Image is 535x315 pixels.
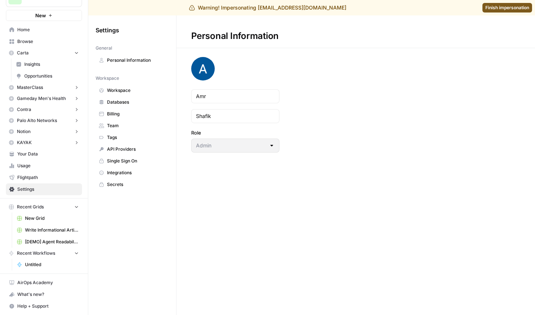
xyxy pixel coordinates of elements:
[6,104,82,115] button: Contra
[35,12,46,19] span: New
[17,162,79,169] span: Usage
[17,26,79,33] span: Home
[17,139,32,146] span: KAYAK
[107,169,165,176] span: Integrations
[14,236,82,248] a: [DEMO] Agent Readability
[96,54,169,66] a: Personal Information
[17,117,57,124] span: Palo Alto Networks
[96,96,169,108] a: Databases
[189,4,346,11] div: Warning! Impersonating [EMAIL_ADDRESS][DOMAIN_NAME]
[96,179,169,190] a: Secrets
[96,108,169,120] a: Billing
[191,57,215,80] img: avatar
[6,148,82,160] a: Your Data
[14,224,82,236] a: Write Informational Article
[17,95,66,102] span: Gameday Men's Health
[6,172,82,183] a: Flightpath
[6,93,82,104] button: Gameday Men's Health
[107,57,165,64] span: Personal Information
[14,259,82,271] a: Untitled
[17,279,79,286] span: AirOps Academy
[6,277,82,289] a: AirOps Academy
[6,248,82,259] button: Recent Workflows
[6,115,82,126] button: Palo Alto Networks
[482,3,532,12] a: Finish impersonation
[96,155,169,167] a: Single Sign On
[6,47,82,58] button: Carta
[6,160,82,172] a: Usage
[13,70,82,82] a: Opportunities
[17,186,79,193] span: Settings
[107,158,165,164] span: Single Sign On
[6,36,82,47] a: Browse
[17,303,79,309] span: Help + Support
[17,151,79,157] span: Your Data
[6,183,82,195] a: Settings
[25,239,79,245] span: [DEMO] Agent Readability
[17,204,44,210] span: Recent Grids
[96,85,169,96] a: Workspace
[107,181,165,188] span: Secrets
[17,84,43,91] span: MasterClass
[485,4,529,11] span: Finish impersonation
[6,300,82,312] button: Help + Support
[14,212,82,224] a: New Grid
[107,134,165,141] span: Tags
[6,201,82,212] button: Recent Grids
[25,215,79,222] span: New Grid
[17,174,79,181] span: Flightpath
[6,126,82,137] button: Notion
[176,30,293,42] div: Personal Information
[6,289,82,300] button: What's new?
[107,99,165,105] span: Databases
[96,120,169,132] a: Team
[17,106,31,113] span: Contra
[17,50,29,56] span: Carta
[17,38,79,45] span: Browse
[107,87,165,94] span: Workspace
[24,73,79,79] span: Opportunities
[96,75,119,82] span: Workspace
[96,167,169,179] a: Integrations
[6,10,82,21] button: New
[24,61,79,68] span: Insights
[96,132,169,143] a: Tags
[107,122,165,129] span: Team
[6,24,82,36] a: Home
[25,261,79,268] span: Untitled
[6,137,82,148] button: KAYAK
[96,143,169,155] a: API Providers
[17,250,55,257] span: Recent Workflows
[6,82,82,93] button: MasterClass
[107,146,165,153] span: API Providers
[96,45,112,51] span: General
[25,227,79,233] span: Write Informational Article
[13,58,82,70] a: Insights
[17,128,31,135] span: Notion
[96,26,119,35] span: Settings
[107,111,165,117] span: Billing
[191,129,279,136] label: Role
